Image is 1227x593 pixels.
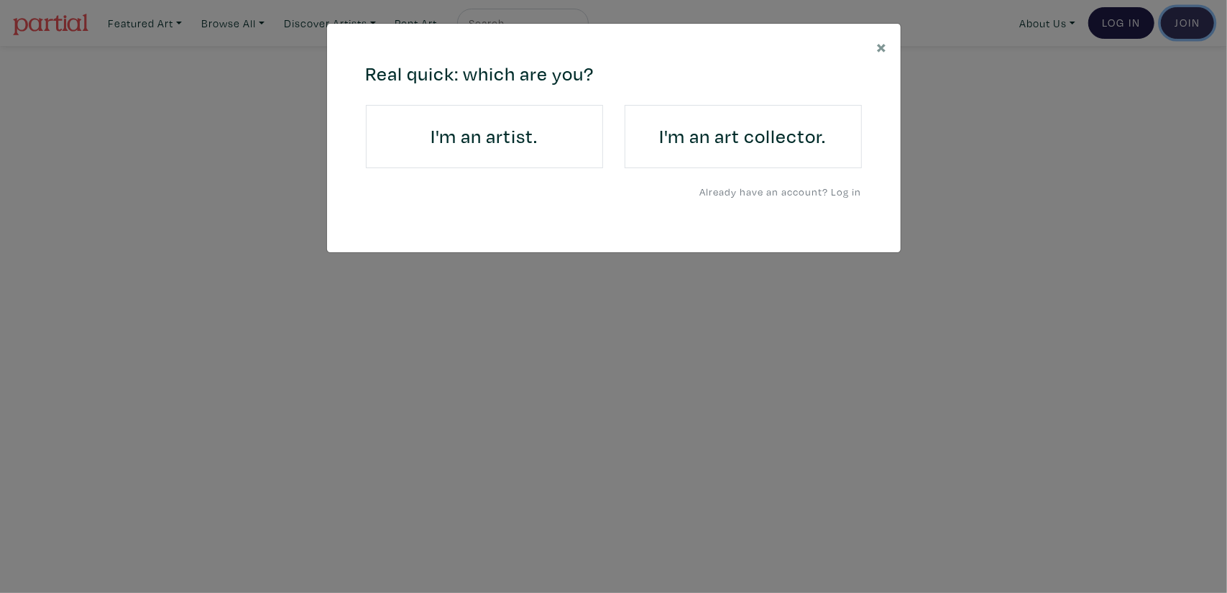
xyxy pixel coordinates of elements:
h4: I'm an art collector. [645,125,842,148]
h4: Real quick: which are you? [366,63,862,86]
a: I'm an art collector. [625,105,862,168]
a: Already have an account? Log in [700,185,862,198]
span: × [877,34,888,59]
a: I'm an artist. [366,105,603,168]
button: Close [864,24,901,69]
h4: I'm an artist. [386,125,583,148]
